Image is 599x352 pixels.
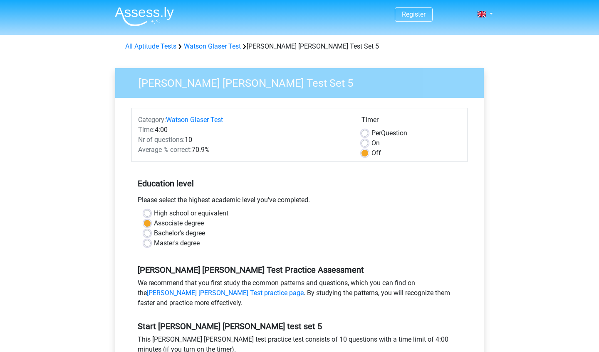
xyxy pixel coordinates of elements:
[371,128,407,138] label: Question
[371,148,381,158] label: Off
[138,136,185,144] span: Nr of questions:
[131,278,468,311] div: We recommend that you first study the common patterns and questions, which you can find on the . ...
[154,218,204,228] label: Associate degree
[122,42,477,51] div: [PERSON_NAME] [PERSON_NAME] Test Set 5
[138,116,166,124] span: Category:
[166,116,223,124] a: Watson Glaser Test
[132,135,355,145] div: 10
[361,115,461,128] div: Timer
[147,289,304,297] a: [PERSON_NAME] [PERSON_NAME] Test practice page
[129,73,478,90] h3: [PERSON_NAME] [PERSON_NAME] Test Set 5
[132,125,355,135] div: 4:00
[154,228,205,238] label: Bachelor's degree
[115,7,174,26] img: Assessly
[138,146,192,154] span: Average % correct:
[125,42,176,50] a: All Aptitude Tests
[138,126,155,134] span: Time:
[138,265,461,275] h5: [PERSON_NAME] [PERSON_NAME] Test Practice Assessment
[131,195,468,208] div: Please select the highest academic level you’ve completed.
[138,175,461,192] h5: Education level
[371,129,381,137] span: Per
[132,145,355,155] div: 70.9%
[154,208,228,218] label: High school or equivalent
[184,42,241,50] a: Watson Glaser Test
[154,238,200,248] label: Master's degree
[371,138,380,148] label: On
[402,10,426,18] a: Register
[138,321,461,331] h5: Start [PERSON_NAME] [PERSON_NAME] test set 5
